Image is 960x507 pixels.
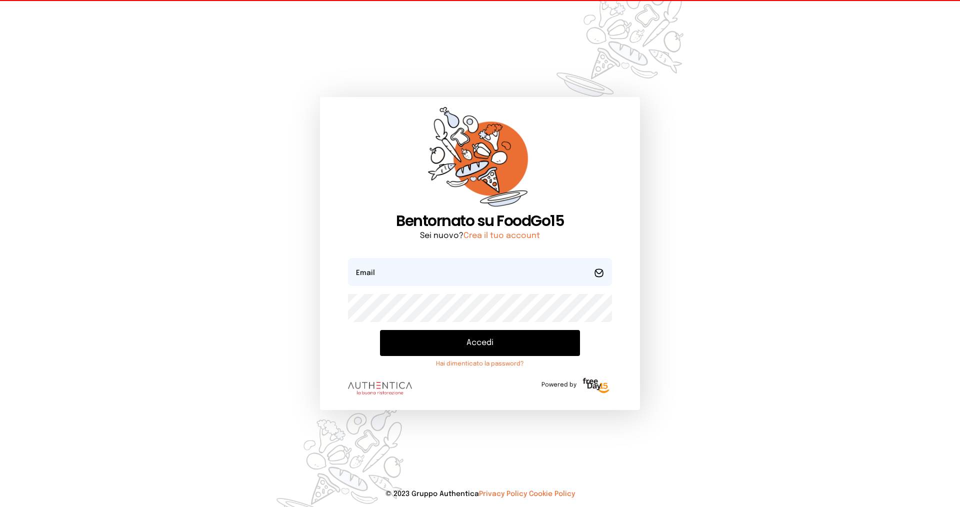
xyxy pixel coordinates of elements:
[428,107,532,212] img: sticker-orange.65babaf.png
[463,231,540,240] a: Crea il tuo account
[380,330,580,356] button: Accedi
[479,490,527,497] a: Privacy Policy
[16,489,944,499] p: © 2023 Gruppo Authentica
[541,381,576,389] span: Powered by
[348,230,612,242] p: Sei nuovo?
[580,376,612,396] img: logo-freeday.3e08031.png
[529,490,575,497] a: Cookie Policy
[380,360,580,368] a: Hai dimenticato la password?
[348,212,612,230] h1: Bentornato su FoodGo15
[348,382,412,395] img: logo.8f33a47.png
